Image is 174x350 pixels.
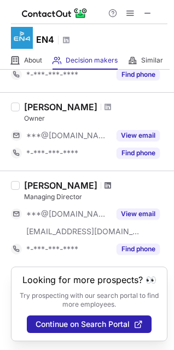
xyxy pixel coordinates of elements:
[19,291,159,309] p: Try prospecting with our search portal to find more employees.
[117,69,160,80] button: Reveal Button
[117,130,160,141] button: Reveal Button
[26,131,110,140] span: ***@[DOMAIN_NAME]
[24,101,97,112] div: [PERSON_NAME]
[117,208,160,219] button: Reveal Button
[117,148,160,159] button: Reveal Button
[11,27,33,49] img: 5c6ff96e34c6b916ca5bca620921d6b2
[22,7,88,20] img: ContactOut v5.3.10
[26,209,110,219] span: ***@[DOMAIN_NAME]
[26,227,140,236] span: [EMAIL_ADDRESS][DOMAIN_NAME]
[24,192,167,202] div: Managing Director
[22,275,156,285] header: Looking for more prospects? 👀
[24,114,167,123] div: Owner
[27,315,152,333] button: Continue on Search Portal
[24,56,42,65] span: About
[36,33,54,46] h1: EN4
[117,244,160,255] button: Reveal Button
[141,56,163,65] span: Similar
[24,180,97,191] div: [PERSON_NAME]
[66,56,118,65] span: Decision makers
[36,320,130,329] span: Continue on Search Portal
